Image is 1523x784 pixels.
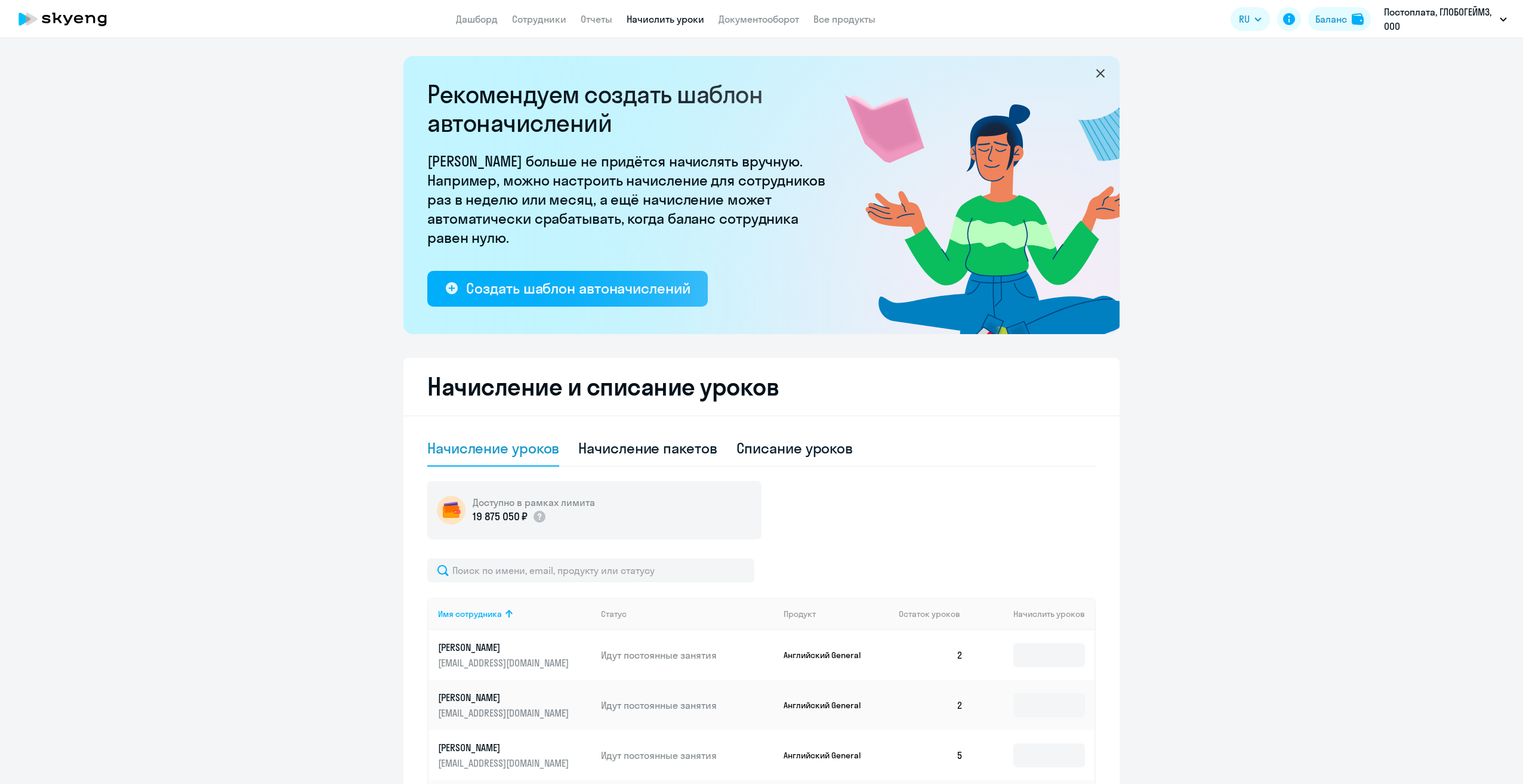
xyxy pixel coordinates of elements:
[784,650,873,660] p: Английский General
[427,372,1096,401] h2: Начисление и списание уроков
[438,656,572,669] p: [EMAIL_ADDRESS][DOMAIN_NAME]
[473,496,595,509] h5: Доступно в рамках лимита
[973,598,1095,630] th: Начислить уроков
[601,699,774,712] p: Идут постоянные занятия
[427,558,754,582] input: Поиск по имени, email, продукту или статусу
[784,750,873,761] p: Английский General
[438,641,572,654] p: [PERSON_NAME]
[1308,7,1371,31] button: Балансbalance
[512,13,566,25] a: Сотрудники
[784,700,873,711] p: Английский General
[719,13,799,25] a: Документооборот
[784,609,816,619] div: Продукт
[438,706,572,720] p: [EMAIL_ADDRESS][DOMAIN_NAME]
[581,13,612,25] a: Отчеты
[578,439,717,458] div: Начисление пакетов
[889,730,973,780] td: 5
[466,279,690,298] div: Создать шаблон автоначислений
[438,641,591,669] a: [PERSON_NAME][EMAIL_ADDRESS][DOMAIN_NAME]
[784,609,890,619] div: Продукт
[473,509,528,524] p: 19 875 050 ₽
[427,152,833,247] p: [PERSON_NAME] больше не придётся начислять вручную. Например, можно настроить начисление для сотр...
[601,749,774,762] p: Идут постоянные занятия
[438,691,591,720] a: [PERSON_NAME][EMAIL_ADDRESS][DOMAIN_NAME]
[438,609,591,619] div: Имя сотрудника
[1315,12,1347,26] div: Баланс
[437,496,465,524] img: wallet-circle.png
[736,439,853,458] div: Списание уроков
[456,13,498,25] a: Дашборд
[899,609,960,619] span: Остаток уроков
[427,271,708,307] button: Создать шаблон автоначислений
[1239,12,1250,26] span: RU
[1352,13,1364,25] img: balance
[427,439,559,458] div: Начисление уроков
[1384,5,1495,33] p: Постоплата, ГЛОБОГЕЙМЗ, ООО
[1231,7,1270,31] button: RU
[889,680,973,730] td: 2
[601,609,627,619] div: Статус
[438,609,502,619] div: Имя сотрудника
[1378,5,1513,33] button: Постоплата, ГЛОБОГЕЙМЗ, ООО
[438,757,572,770] p: [EMAIL_ADDRESS][DOMAIN_NAME]
[889,630,973,680] td: 2
[627,13,704,25] a: Начислить уроки
[438,691,572,704] p: [PERSON_NAME]
[899,609,973,619] div: Остаток уроков
[601,649,774,662] p: Идут постоянные занятия
[427,80,833,137] h2: Рекомендуем создать шаблон автоначислений
[601,609,774,619] div: Статус
[813,13,875,25] a: Все продукты
[438,741,572,754] p: [PERSON_NAME]
[438,741,591,770] a: [PERSON_NAME][EMAIL_ADDRESS][DOMAIN_NAME]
